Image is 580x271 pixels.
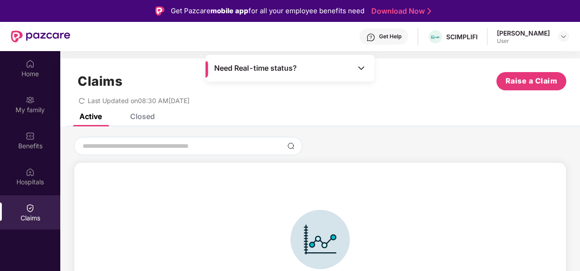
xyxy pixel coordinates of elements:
[371,6,428,16] a: Download Now
[214,63,297,73] span: Need Real-time status?
[155,6,164,16] img: Logo
[130,112,155,121] div: Closed
[11,31,70,42] img: New Pazcare Logo
[26,95,35,104] img: svg+xml;base64,PHN2ZyB3aWR0aD0iMjAiIGhlaWdodD0iMjAiIHZpZXdCb3g9IjAgMCAyMCAyMCIgZmlsbD0ibm9uZSIgeG...
[427,6,431,16] img: Stroke
[211,6,248,15] strong: mobile app
[171,5,364,16] div: Get Pazcare for all your employee benefits need
[88,97,190,104] span: Last Updated on 08:30 AM[DATE]
[26,203,35,213] img: svg+xml;base64,PHN2ZyBpZD0iQ2xhaW0iIHhtbG5zPSJodHRwOi8vd3d3LnczLm9yZy8yMDAwL3N2ZyIgd2lkdGg9IjIwIi...
[497,37,550,45] div: User
[287,142,295,150] img: svg+xml;base64,PHN2ZyBpZD0iU2VhcmNoLTMyeDMyIiB4bWxucz0iaHR0cDovL3d3dy53My5vcmcvMjAwMC9zdmciIHdpZH...
[446,32,478,41] div: SCIMPLIFI
[79,112,102,121] div: Active
[379,33,401,40] div: Get Help
[26,167,35,177] img: svg+xml;base64,PHN2ZyBpZD0iSG9zcGl0YWxzIiB4bWxucz0iaHR0cDovL3d3dy53My5vcmcvMjAwMC9zdmciIHdpZHRoPS...
[497,29,550,37] div: [PERSON_NAME]
[560,33,567,40] img: svg+xml;base64,PHN2ZyBpZD0iRHJvcGRvd24tMzJ4MzIiIHhtbG5zPSJodHRwOi8vd3d3LnczLm9yZy8yMDAwL3N2ZyIgd2...
[506,75,558,87] span: Raise a Claim
[429,34,442,41] img: transparent%20(1).png
[366,33,375,42] img: svg+xml;base64,PHN2ZyBpZD0iSGVscC0zMngzMiIgeG1sbnM9Imh0dHA6Ly93d3cudzMub3JnLzIwMDAvc3ZnIiB3aWR0aD...
[78,73,122,89] h1: Claims
[496,72,566,90] button: Raise a Claim
[26,59,35,68] img: svg+xml;base64,PHN2ZyBpZD0iSG9tZSIgeG1sbnM9Imh0dHA6Ly93d3cudzMub3JnLzIwMDAvc3ZnIiB3aWR0aD0iMjAiIG...
[357,63,366,73] img: Toggle Icon
[79,97,85,104] span: redo
[290,210,350,269] img: svg+xml;base64,PHN2ZyBpZD0iSWNvbl9DbGFpbSIgZGF0YS1uYW1lPSJJY29uIENsYWltIiB4bWxucz0iaHR0cDovL3d3dy...
[26,131,35,141] img: svg+xml;base64,PHN2ZyBpZD0iQmVuZWZpdHMiIHhtbG5zPSJodHRwOi8vd3d3LnczLm9yZy8yMDAwL3N2ZyIgd2lkdGg9Ij...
